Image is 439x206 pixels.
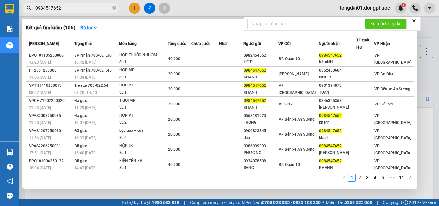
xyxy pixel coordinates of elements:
[319,113,342,118] span: 0984547652
[119,112,167,119] div: HỘP PT
[119,157,167,165] div: KIỆN YÊN XE
[74,159,87,163] span: Đã giao
[244,134,278,141] div: đào
[74,60,96,65] span: 16:42 [DATE]
[379,174,386,181] a: 5
[356,174,363,181] a: 2
[407,174,414,182] li: Next Page
[6,42,13,49] img: warehouse-icon
[340,174,348,182] li: Previous Page
[374,113,411,125] span: VP [GEOGRAPHIC_DATA]
[29,75,51,80] span: 11:06 [DATE]
[7,178,13,184] span: notification
[6,26,13,32] img: solution-icon
[374,129,411,140] span: VP [GEOGRAPHIC_DATA]
[168,117,180,121] span: 20.000
[279,57,300,61] span: BP. Quận 10
[342,175,346,179] span: left
[119,142,167,149] div: HỘP LK
[74,68,112,73] span: VP Nhận 70B-021.45
[80,25,98,30] strong: Bộ lọc
[29,90,51,95] span: 08:07 [DATE]
[119,59,167,66] div: SL: 1
[278,41,291,46] span: VP Gửi
[74,129,87,133] span: Đã giao
[244,89,278,96] div: KHANH
[348,174,355,181] a: 1
[279,132,315,137] span: VP Bến xe An Sương
[29,143,72,149] div: VPAS2206250091
[29,41,59,46] span: [PERSON_NAME]
[244,119,278,126] div: TRONG
[168,147,180,152] span: 20.000
[27,6,31,10] span: search
[74,75,96,80] span: 14:04 [DATE]
[365,19,407,29] button: Kết nối tổng đài
[119,165,167,172] div: SL: 1
[112,5,116,11] span: close-circle
[374,159,411,170] span: VP [GEOGRAPHIC_DATA]
[319,89,356,96] div: TUẤN
[29,67,72,74] div: HT2301230008
[374,102,393,106] span: VP Đất Sét
[374,72,393,76] span: VP Gò Dầu
[244,112,278,119] div: 0568181920
[168,87,180,91] span: 20.000
[29,52,72,59] div: BPQ101105250066
[119,149,167,157] div: SL: 1
[119,119,167,126] div: SL: 2
[244,104,278,111] div: KHANH
[26,24,75,31] h3: Kết quả tìm kiếm ( 106 )
[279,102,293,106] span: VP CHV
[279,147,315,152] span: VP Bến xe An Sương
[74,121,96,125] span: 16:07 [DATE]
[279,83,316,95] span: VP [GEOGRAPHIC_DATA]
[29,151,51,155] span: 17:51 [DATE]
[387,174,397,182] span: •••
[244,68,266,73] span: 0984547652
[319,119,356,126] div: khanh
[279,162,300,167] span: BP. Quận 10
[29,128,72,134] div: VPAS1207250080
[29,136,51,140] span: 11:56 [DATE]
[29,121,51,125] span: 11:50 [DATE]
[407,174,414,182] button: right
[371,174,379,182] li: 4
[168,41,186,46] span: Tổng cước
[319,74,356,81] div: NHƯ Ý
[119,89,167,96] div: SL: 1
[29,97,72,104] div: VPCHV1202250020
[348,174,356,182] li: 1
[319,129,342,133] span: 0984547652
[191,41,210,46] span: Chưa cước
[387,174,397,182] li: Next 5 Pages
[168,102,180,106] span: 20.000
[319,53,342,58] span: 0984547652
[374,53,411,65] span: VP [GEOGRAPHIC_DATA]
[112,6,116,10] span: close-circle
[29,112,72,119] div: VPAS2008250085
[119,67,167,74] div: HỘP MP
[244,149,278,156] div: PHƯƠNG
[319,67,356,74] div: 0852430604
[244,52,278,59] div: 0982454552
[408,175,412,179] span: right
[7,164,13,170] span: question-circle
[119,74,167,81] div: SL: 1
[35,4,111,12] input: Tìm tên, số ĐT hoặc mã đơn
[119,82,167,89] div: HỘP PT
[397,174,406,181] a: 11
[363,174,371,182] li: 3
[244,74,278,81] div: KHANH
[74,166,96,170] span: 14:43 [DATE]
[93,25,98,30] span: down
[397,174,407,182] li: 11
[279,117,315,121] span: VP Bến xe An Sương
[247,19,360,29] input: Nhập số tổng đài
[29,166,51,170] span: 18:04 [DATE]
[244,98,266,103] span: 0984547652
[29,82,72,89] div: VPTN1410250013
[168,162,180,167] span: 40.000
[74,151,96,155] span: 15:40 [DATE]
[319,41,340,46] span: Người nhận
